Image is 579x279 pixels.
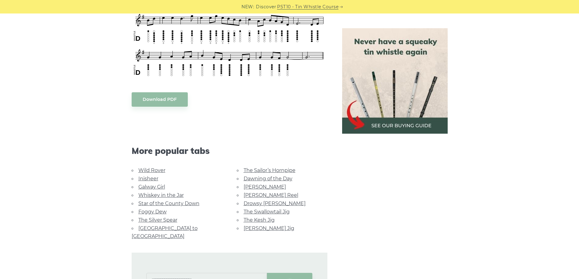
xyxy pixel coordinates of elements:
[138,192,184,198] a: Whiskey in the Jar
[241,3,254,10] span: NEW:
[244,225,294,231] a: [PERSON_NAME] Jig
[138,176,158,182] a: Inisheer
[244,167,295,173] a: The Sailor’s Hornpipe
[244,184,286,190] a: [PERSON_NAME]
[277,3,338,10] a: PST10 - Tin Whistle Course
[132,225,198,239] a: [GEOGRAPHIC_DATA] to [GEOGRAPHIC_DATA]
[138,217,177,223] a: The Silver Spear
[244,217,275,223] a: The Kesh Jig
[138,209,167,215] a: Foggy Dew
[138,167,165,173] a: Wild Rover
[132,92,188,107] a: Download PDF
[244,176,292,182] a: Dawning of the Day
[244,192,298,198] a: [PERSON_NAME] Reel
[256,3,276,10] span: Discover
[244,209,290,215] a: The Swallowtail Jig
[138,184,165,190] a: Galway Girl
[132,146,327,156] span: More popular tabs
[342,28,448,134] img: tin whistle buying guide
[244,201,306,206] a: Drowsy [PERSON_NAME]
[138,201,199,206] a: Star of the County Down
